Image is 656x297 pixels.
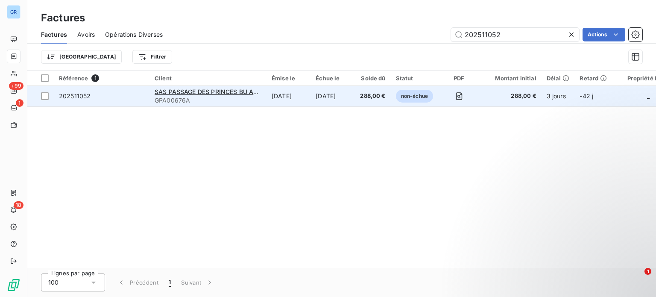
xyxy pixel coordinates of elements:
[547,75,570,82] div: Délai
[41,50,122,64] button: [GEOGRAPHIC_DATA]
[155,88,371,95] span: SAS PASSAGE DES PRINCES BU ALLIANZ C/O BNP PARIBAS REAL ESTATE
[583,28,625,41] button: Actions
[485,75,536,82] div: Montant initial
[7,278,20,292] img: Logo LeanPay
[176,273,219,291] button: Suivant
[316,75,350,82] div: Échue le
[48,278,59,287] span: 100
[644,268,651,275] span: 1
[627,268,647,288] iframe: Intercom live chat
[59,92,91,100] span: 202511052
[14,201,23,209] span: 18
[169,278,171,287] span: 1
[396,90,433,103] span: non-échue
[310,86,355,106] td: [DATE]
[396,75,433,82] div: Statut
[443,75,474,82] div: PDF
[112,273,164,291] button: Précédent
[647,92,650,100] span: _
[155,96,261,105] span: GPA00676A
[132,50,172,64] button: Filtrer
[580,75,607,82] div: Retard
[360,92,385,100] span: 288,00 €
[41,30,67,39] span: Factures
[266,86,310,106] td: [DATE]
[155,75,261,82] div: Client
[485,92,536,100] span: 288,00 €
[580,92,593,100] span: -42 j
[41,10,85,26] h3: Factures
[451,28,579,41] input: Rechercher
[91,74,99,82] span: 1
[7,5,20,19] div: GR
[9,82,23,90] span: +99
[105,30,163,39] span: Opérations Diverses
[164,273,176,291] button: 1
[360,75,385,82] div: Solde dû
[59,75,88,82] span: Référence
[16,99,23,107] span: 1
[485,214,656,274] iframe: Intercom notifications message
[272,75,305,82] div: Émise le
[542,86,575,106] td: 3 jours
[77,30,95,39] span: Avoirs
